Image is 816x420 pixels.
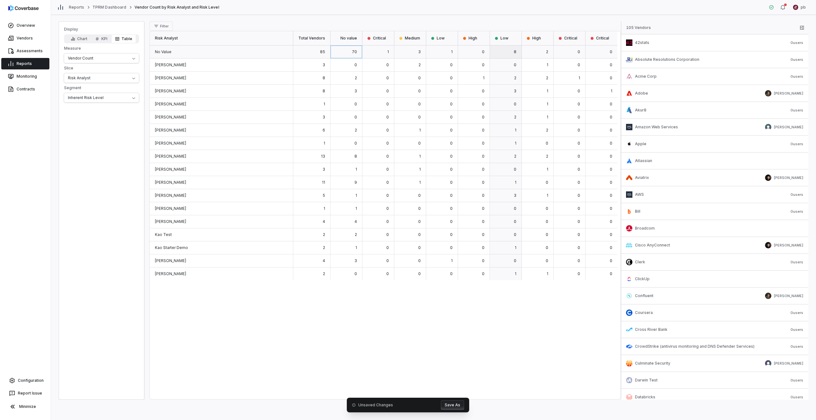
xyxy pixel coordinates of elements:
span: 0 [418,245,421,250]
span: 1 [547,193,548,198]
span: [PERSON_NAME] [155,89,186,93]
span: 0 users [790,395,803,399]
span: 0 [482,193,484,198]
a: https://cisco.com/site/in/en/products/security/secure-client/index.html/Cisco AnyConnectClarence ... [621,237,808,253]
button: Chart [67,34,91,43]
span: 0 [578,141,580,146]
span: 1 [547,271,548,276]
span: 8 [323,89,325,93]
span: 0 [450,115,453,119]
span: [PERSON_NAME] [155,219,186,224]
span: 0 [418,115,421,119]
span: 0 [418,141,421,146]
button: Report Issue [3,388,48,399]
a: https://atlassian.com/Atlassian [621,152,808,169]
span: 0 [546,141,548,146]
button: KPI [91,34,111,43]
span: 1 [355,167,357,172]
span: 0 [450,245,453,250]
a: Assessments [1,45,49,57]
button: Table [111,34,136,43]
span: [PERSON_NAME] [155,102,186,106]
span: 0 [610,271,612,276]
span: 1 [579,75,580,80]
span: 8 [354,154,357,159]
span: [PERSON_NAME] [155,115,186,119]
span: 1 [419,167,421,172]
span: 0 [578,102,580,106]
span: [PERSON_NAME] [155,167,186,172]
a: Reports [1,58,49,69]
span: 0 [610,219,612,224]
span: 0 [482,167,484,172]
span: Akur8 [635,108,646,113]
span: 0 [514,232,516,237]
a: https://42stats.com/42stats0users [621,34,808,51]
span: 0 users [790,40,803,45]
a: https://aws.amazon.com/Amazon Web ServicesZi Chong Kao avatar[PERSON_NAME] [621,118,808,135]
span: 0 [578,193,580,198]
span: [PERSON_NAME] [155,62,186,67]
span: Kao Starter Demo [155,245,188,250]
span: 0 users [790,209,803,214]
span: 0 users [790,108,803,112]
span: 1 [419,128,421,132]
span: 1 [547,115,548,119]
span: 0 users [790,57,803,62]
span: 0 [354,102,357,106]
span: Low [500,36,508,41]
span: 0 [514,258,516,263]
span: Atlassian [635,158,652,163]
span: Filter [160,24,169,29]
img: Zi Chong Kao avatar [765,124,771,130]
span: 0 [482,128,484,132]
span: 0 [610,115,612,119]
a: https://apple.com/Apple0users [621,135,808,152]
span: 0 [386,271,389,276]
span: 0 users [790,327,803,332]
span: 0 [610,128,612,132]
span: 2 [546,128,548,132]
span: 0 [386,154,389,159]
span: 3 [354,89,357,93]
a: https://broadcom.com/Broadcom [621,220,808,237]
span: 0 [450,89,453,93]
span: 0 [546,245,548,250]
span: 0 [386,193,389,198]
span: 1 [547,167,548,172]
a: https://akur8.com/Akur80users [621,102,808,118]
span: 0 [610,141,612,146]
a: TPRM Dashboard [92,5,126,10]
span: 0 [418,232,421,237]
span: 0 [610,49,612,54]
span: 2 [514,115,516,119]
span: 2 [546,75,548,80]
span: 0 [450,180,453,185]
span: 0 [482,219,484,224]
span: 0 [450,128,453,132]
a: https://databricks.com/Databricks0users [621,388,808,405]
span: 0 users [790,344,803,349]
span: 0 [610,245,612,250]
span: 0 [386,258,389,263]
span: 0 [386,141,389,146]
span: 1 [611,89,612,93]
span: Bill [635,209,640,214]
span: Kao Test [155,232,172,237]
img: Jen Hsin avatar [765,293,771,299]
span: Confluent [635,293,653,298]
span: 42stats [635,40,649,45]
span: 11 [322,180,325,185]
span: 1 [419,154,421,159]
span: 0 [610,167,612,172]
span: 1 [515,141,516,146]
a: https://clerk.com/Clerk0users [621,253,808,270]
span: 1 [324,206,325,211]
span: 6 [323,128,325,132]
span: 2 [419,62,421,67]
img: Amanda Pettenati avatar [765,360,771,367]
span: 0 [450,206,453,211]
span: Medium [405,36,420,41]
span: 1 [419,180,421,185]
span: 105 Vendors [626,25,651,30]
